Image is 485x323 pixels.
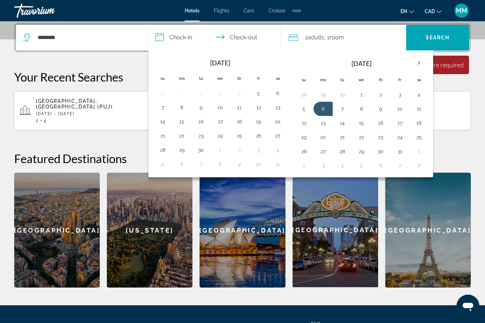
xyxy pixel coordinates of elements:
button: Day 12 [298,118,310,128]
button: Day 1 [176,88,187,98]
button: [GEOGRAPHIC_DATA], [GEOGRAPHIC_DATA] (PUJ)[DATE] - [DATE]24 [14,91,162,130]
button: Day 16 [195,117,207,127]
span: 2 [305,33,324,43]
a: [GEOGRAPHIC_DATA] [293,173,378,288]
button: Day 26 [253,131,264,141]
span: , 1 [324,33,344,43]
button: Day 14 [337,118,348,128]
a: [GEOGRAPHIC_DATA] [200,173,285,288]
button: Day 3 [317,161,329,171]
button: Day 5 [253,88,264,98]
button: Day 27 [272,131,283,141]
span: 2 [36,118,39,123]
button: Day 6 [317,104,329,114]
button: Day 28 [337,146,348,156]
button: Day 1 [413,146,425,156]
button: Day 11 [272,159,283,169]
button: Day 2 [298,161,310,171]
button: Next month [409,55,429,71]
button: Day 4 [413,90,425,100]
span: Adults [308,34,324,41]
button: Day 30 [195,145,207,155]
a: [GEOGRAPHIC_DATA] [385,173,471,288]
button: Day 22 [356,132,367,142]
button: Day 13 [317,118,329,128]
span: CAD [425,9,435,14]
button: Day 11 [413,104,425,114]
button: Day 7 [195,159,207,169]
span: MM [456,7,467,14]
button: Day 30 [375,146,386,156]
a: [US_STATE] [107,173,192,288]
button: Day 8 [214,159,226,169]
a: Hotels [185,8,200,13]
div: All fields are required [407,61,464,69]
button: Day 15 [176,117,187,127]
button: Day 10 [253,159,264,169]
button: Day 20 [317,132,329,142]
button: Day 19 [298,132,310,142]
button: Day 23 [375,132,386,142]
button: Day 29 [317,90,329,100]
span: Room [329,34,344,41]
button: Day 4 [272,145,283,155]
button: Check in and out dates [148,25,281,50]
button: Day 23 [195,131,207,141]
button: Day 8 [356,104,367,114]
span: en [400,9,407,14]
iframe: Bouton de lancement de la fenêtre de messagerie [457,295,479,317]
button: Day 2 [195,88,207,98]
a: Cars [244,8,254,13]
button: Day 24 [214,131,226,141]
button: Day 31 [157,88,168,98]
button: Day 25 [413,132,425,142]
button: Day 9 [234,159,245,169]
button: Day 30 [337,90,348,100]
div: Search widget [16,25,469,50]
button: Day 16 [375,118,386,128]
button: Day 25 [234,131,245,141]
button: Day 15 [356,118,367,128]
button: Day 9 [375,104,386,114]
button: Day 10 [214,102,226,112]
button: Day 17 [214,117,226,127]
button: Day 3 [214,88,226,98]
a: Travorium [14,1,85,20]
button: Day 7 [337,104,348,114]
button: Day 29 [176,145,187,155]
button: Day 21 [337,132,348,142]
button: Day 12 [253,102,264,112]
button: Extra navigation items [293,5,301,16]
span: 4 [44,118,47,123]
button: Day 6 [375,161,386,171]
h2: Featured Destinations [14,151,471,166]
button: Day 4 [234,88,245,98]
th: [DATE] [172,55,268,71]
button: Day 5 [356,161,367,171]
button: Day 29 [356,146,367,156]
a: Flights [214,8,229,13]
button: Change language [400,6,414,16]
button: Change currency [425,6,442,16]
button: Day 26 [298,146,310,156]
button: Day 1 [214,145,226,155]
button: Day 28 [298,90,310,100]
a: Cruises [268,8,285,13]
button: Day 2 [375,90,386,100]
button: Day 24 [394,132,405,142]
button: Day 5 [157,159,168,169]
button: Day 10 [394,104,405,114]
p: [DATE] - [DATE] [36,111,156,116]
button: Day 27 [317,146,329,156]
button: Day 14 [157,117,168,127]
button: Day 11 [234,102,245,112]
button: Day 18 [413,118,425,128]
button: Day 2 [234,145,245,155]
button: Day 17 [394,118,405,128]
button: Day 9 [195,102,207,112]
button: Day 18 [234,117,245,127]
